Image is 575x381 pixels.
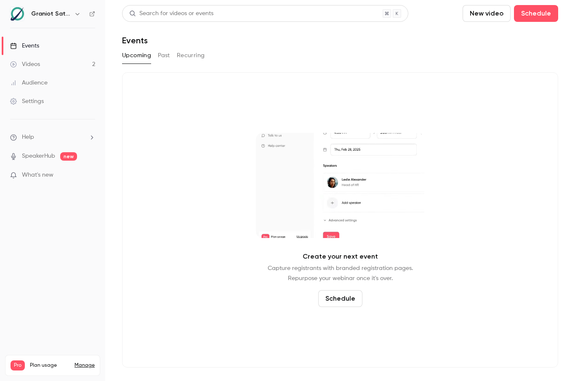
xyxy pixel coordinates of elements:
[30,362,69,369] span: Plan usage
[60,152,77,161] span: new
[318,290,362,307] button: Schedule
[10,97,44,106] div: Settings
[22,133,34,142] span: Help
[514,5,558,22] button: Schedule
[22,152,55,161] a: SpeakerHub
[177,49,205,62] button: Recurring
[10,60,40,69] div: Videos
[158,49,170,62] button: Past
[11,360,25,370] span: Pro
[268,263,413,283] p: Capture registrants with branded registration pages. Repurpose your webinar once it's over.
[85,172,95,179] iframe: Noticeable Trigger
[122,49,151,62] button: Upcoming
[22,171,53,180] span: What's new
[10,42,39,50] div: Events
[129,9,213,18] div: Search for videos or events
[10,133,95,142] li: help-dropdown-opener
[11,7,24,21] img: Graniot Satellite Technologies SL
[10,79,48,87] div: Audience
[122,35,148,45] h1: Events
[75,362,95,369] a: Manage
[303,251,378,262] p: Create your next event
[463,5,511,22] button: New video
[31,10,71,18] h6: Graniot Satellite Technologies SL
